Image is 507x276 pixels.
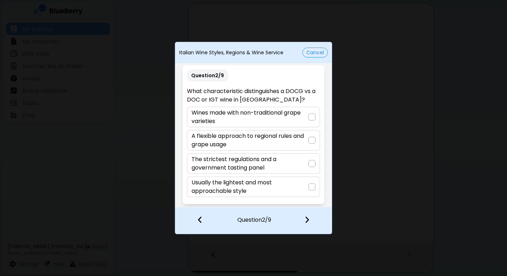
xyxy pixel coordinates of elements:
[237,207,271,224] p: Question 2 / 9
[179,49,283,56] p: Italian Wine Styles, Regions & Wine Service
[302,48,328,57] button: Cancel
[187,87,320,104] p: What characteristic distinguishes a DOCG vs a DOC or IGT wine in [GEOGRAPHIC_DATA]?
[192,132,308,149] p: A flexible approach to regional rules and grape usage
[305,216,309,223] img: file icon
[192,109,308,125] p: Wines made with non-traditional grape varieties
[192,178,308,195] p: Usually the lightest and most approachable style
[187,69,228,81] p: Question 2 / 9
[198,216,202,223] img: file icon
[192,155,308,172] p: The strictest regulations and a government tasting panel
